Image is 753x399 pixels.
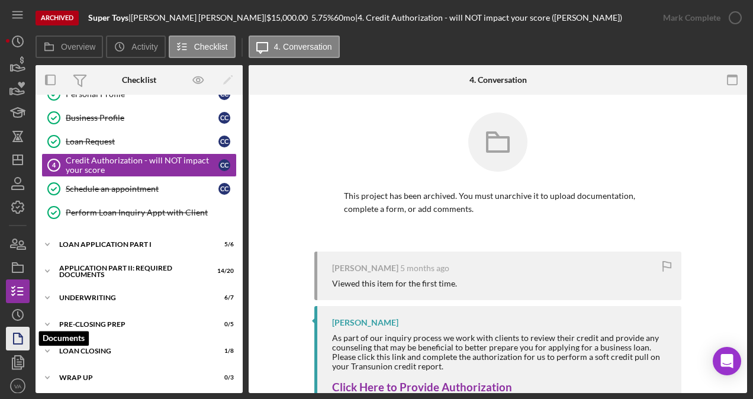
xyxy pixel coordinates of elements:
[36,11,79,25] div: Archived
[14,383,22,390] text: VA
[131,42,157,52] label: Activity
[311,13,334,22] div: 5.75 %
[59,294,204,301] div: Underwriting
[249,36,340,58] button: 4. Conversation
[41,201,237,224] a: Perform Loan Inquiry Appt with Client
[213,241,234,248] div: 5 / 6
[194,42,228,52] label: Checklist
[66,208,236,217] div: Perform Loan Inquiry Appt with Client
[400,263,449,273] time: 2025-03-31 19:52
[122,75,156,85] div: Checklist
[66,156,218,175] div: Credit Authorization - will NOT impact your score
[52,162,56,169] tspan: 4
[6,374,30,398] button: VA
[274,42,332,52] label: 4. Conversation
[218,159,230,171] div: C C
[66,113,218,123] div: Business Profile
[213,321,234,328] div: 0 / 5
[213,347,234,355] div: 1 / 8
[355,13,622,22] div: | 4. Credit Authorization - will NOT impact your score ([PERSON_NAME])
[213,294,234,301] div: 6 / 7
[66,137,218,146] div: Loan Request
[218,112,230,124] div: C C
[41,130,237,153] a: Loan RequestCC
[334,13,355,22] div: 60 mo
[663,6,720,30] div: Mark Complete
[88,12,128,22] b: Super Toys
[332,381,512,394] a: Click Here to Provide Authorization
[218,136,230,147] div: C C
[131,13,266,22] div: [PERSON_NAME] [PERSON_NAME] |
[332,263,398,273] div: [PERSON_NAME]
[469,75,527,85] div: 4. Conversation
[106,36,165,58] button: Activity
[344,189,652,216] p: This project has been archived. You must unarchive it to upload documentation, complete a form, o...
[61,42,95,52] label: Overview
[59,241,204,248] div: Loan Application Part I
[59,374,204,381] div: Wrap Up
[41,177,237,201] a: Schedule an appointmentCC
[332,318,398,327] div: [PERSON_NAME]
[213,374,234,381] div: 0 / 3
[59,321,204,328] div: Pre-Closing Prep
[41,106,237,130] a: Business ProfileCC
[332,333,670,371] div: As part of our inquiry process we work with clients to review their credit and provide any counse...
[213,268,234,275] div: 14 / 20
[713,347,741,375] div: Open Intercom Messenger
[59,347,204,355] div: Loan Closing
[651,6,747,30] button: Mark Complete
[88,13,131,22] div: |
[332,279,457,288] div: Viewed this item for the first time.
[218,183,230,195] div: C C
[59,265,204,278] div: Application Part II: Required Documents
[41,153,237,177] a: 4Credit Authorization - will NOT impact your scoreCC
[266,13,311,22] div: $15,000.00
[169,36,236,58] button: Checklist
[36,36,103,58] button: Overview
[66,184,218,194] div: Schedule an appointment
